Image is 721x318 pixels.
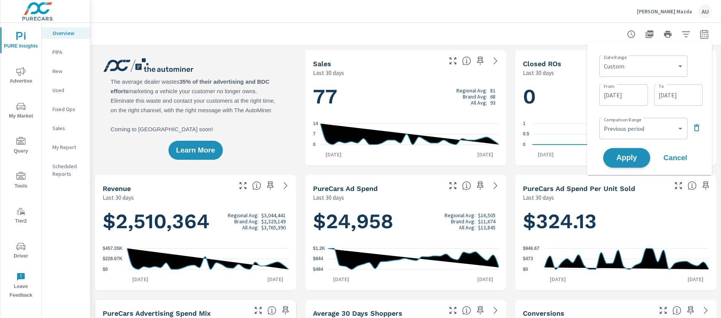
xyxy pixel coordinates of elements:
[228,212,259,218] p: Regional Avg:
[313,132,316,137] text: 7
[267,306,276,315] span: This table looks at how you compare to the amount of budget you spend per channel as opposed to y...
[42,122,90,134] div: Sales
[523,246,540,251] text: $946.67
[103,193,134,202] p: Last 30 days
[462,56,471,65] span: Number of vehicles sold by the dealership over the selected date range. [Source: This data is sou...
[313,246,325,251] text: $1.2K
[490,100,495,106] p: 93
[489,55,502,67] a: See more details in report
[313,267,323,272] text: $484
[52,29,84,37] p: Overview
[313,256,323,262] text: $844
[523,142,526,147] text: 0
[52,162,84,178] p: Scheduled Reports
[42,103,90,115] div: Fixed Ops
[103,309,211,317] h5: PureCars Advertising Spend Mix
[489,180,502,192] a: See more details in report
[660,27,675,42] button: Print Report
[42,84,90,96] div: Used
[490,87,495,94] p: 81
[471,100,487,106] p: All Avg:
[523,184,635,192] h5: PureCars Ad Spend Per Unit Sold
[451,218,475,224] p: Brand Avg:
[3,137,39,156] span: Query
[611,154,642,162] span: Apply
[523,267,528,272] text: $0
[313,193,344,202] p: Last 30 days
[0,23,41,303] div: nav menu
[280,304,292,316] span: Save this to your personalized report
[3,272,39,300] span: Leave Feedback
[490,94,495,100] p: 68
[52,143,84,151] p: My Report
[657,304,669,316] button: Make Fullscreen
[42,142,90,153] div: My Report
[532,151,559,158] p: [DATE]
[688,181,697,190] span: Average cost of advertising per each vehicle sold at the dealer over the selected date range. The...
[261,218,286,224] p: $2,329,149
[682,275,709,283] p: [DATE]
[523,256,533,262] text: $473
[313,309,402,317] h5: Average 30 Days Shoppers
[3,32,39,51] span: PURE Insights
[103,246,122,251] text: $457.35K
[478,224,495,231] p: $13,845
[660,154,691,161] span: Cancel
[489,304,502,316] a: See more details in report
[52,67,84,75] p: New
[320,151,347,158] p: [DATE]
[52,105,84,113] p: Fixed Ops
[700,180,712,192] span: Save this to your personalized report
[328,275,354,283] p: [DATE]
[545,275,571,283] p: [DATE]
[3,172,39,191] span: Tools
[52,86,84,94] p: Used
[698,5,712,18] div: AU
[523,193,554,202] p: Last 30 days
[103,267,108,272] text: $0
[103,208,289,234] h1: $2,510,364
[697,27,712,42] button: Select Date Range
[447,304,459,316] button: Make Fullscreen
[700,304,712,316] a: See more details in report
[42,46,90,58] div: PIPA
[642,27,657,42] button: "Export Report to PDF"
[637,8,692,15] p: [PERSON_NAME] Mazda
[462,306,471,315] span: A rolling 30 day total of daily Shoppers on the dealership website, averaged over the selected da...
[672,306,681,315] span: The number of dealer-specified goals completed by a visitor. [Source: This data is provided by th...
[523,309,564,317] h5: Conversions
[176,147,215,154] span: Learn More
[313,84,499,110] h1: 77
[103,256,122,262] text: $228.67K
[103,184,131,192] h5: Revenue
[3,67,39,86] span: Advertise
[168,141,222,160] button: Learn More
[242,224,259,231] p: All Avg:
[313,142,316,147] text: 0
[42,65,90,77] div: New
[252,304,264,316] button: Make Fullscreen
[237,180,249,192] button: Make Fullscreen
[313,184,378,192] h5: PureCars Ad Spend
[127,275,154,283] p: [DATE]
[653,148,698,167] button: Cancel
[474,180,486,192] span: Save this to your personalized report
[456,87,487,94] p: Regional Avg:
[261,212,286,218] p: $3,044,441
[313,121,318,126] text: 14
[52,124,84,132] p: Sales
[42,27,90,39] div: Overview
[523,68,554,77] p: Last 30 days
[252,181,261,190] span: Total sales revenue over the selected date range. [Source: This data is sourced from the dealer’s...
[478,218,495,224] p: $11,674
[280,180,292,192] a: See more details in report
[264,180,276,192] span: Save this to your personalized report
[523,132,529,137] text: 0.5
[474,55,486,67] span: Save this to your personalized report
[603,148,650,168] button: Apply
[523,84,709,110] h1: 0
[52,48,84,56] p: PIPA
[3,102,39,121] span: My Market
[678,27,694,42] button: Apply Filters
[447,180,459,192] button: Make Fullscreen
